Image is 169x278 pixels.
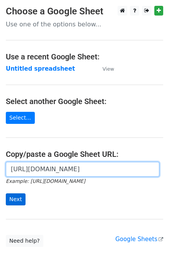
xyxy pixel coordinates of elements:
a: Select... [6,112,35,124]
a: View [95,65,114,72]
small: Example: [URL][DOMAIN_NAME] [6,178,85,184]
p: Use one of the options below... [6,20,163,28]
small: View [102,66,114,72]
input: Paste your Google Sheet URL here [6,162,159,177]
a: Google Sheets [115,236,163,243]
iframe: Chat Widget [130,241,169,278]
h3: Choose a Google Sheet [6,6,163,17]
a: Need help? [6,235,43,247]
h4: Use a recent Google Sheet: [6,52,163,61]
a: Untitled spreadsheet [6,65,75,72]
input: Next [6,193,26,205]
h4: Select another Google Sheet: [6,97,163,106]
h4: Copy/paste a Google Sheet URL: [6,149,163,159]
